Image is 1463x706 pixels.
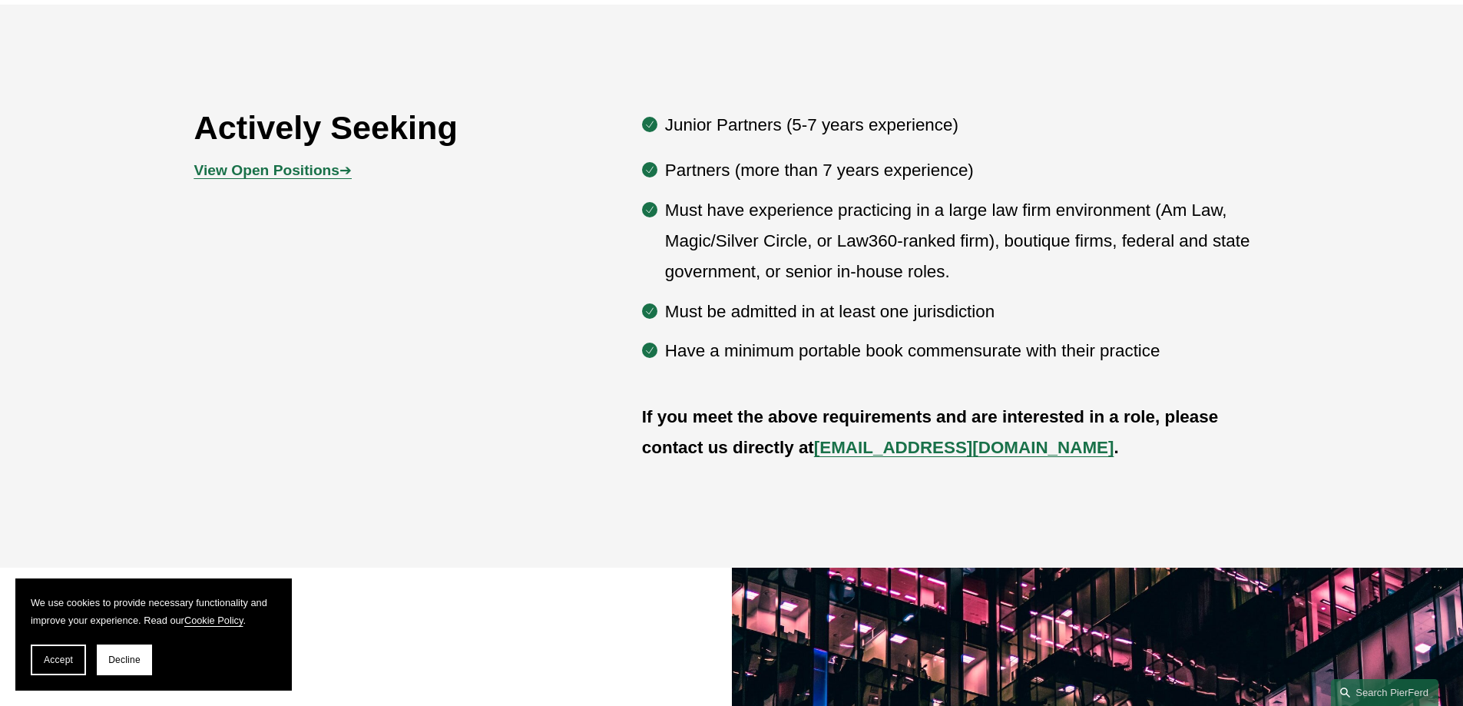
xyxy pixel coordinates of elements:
[97,645,152,675] button: Decline
[665,155,1269,186] p: Partners (more than 7 years experience)
[184,615,243,626] a: Cookie Policy
[665,297,1269,327] p: Must be admitted in at least one jurisdiction
[1331,679,1438,706] a: Search this site
[814,438,1114,457] a: [EMAIL_ADDRESS][DOMAIN_NAME]
[44,655,73,665] span: Accept
[15,578,292,691] section: Cookie banner
[665,110,1269,141] p: Junior Partners (5-7 years experience)
[194,108,553,147] h2: Actively Seeking
[31,594,276,629] p: We use cookies to provide necessary functionality and improve your experience. Read our .
[194,162,352,178] a: View Open Positions➔
[31,645,86,675] button: Accept
[1114,438,1118,457] strong: .
[665,336,1269,366] p: Have a minimum portable book commensurate with their practice
[194,162,352,178] span: ➔
[642,407,1223,457] strong: If you meet the above requirements and are interested in a role, please contact us directly at
[108,655,141,665] span: Decline
[665,195,1269,288] p: Must have experience practicing in a large law firm environment (Am Law, Magic/Silver Circle, or ...
[194,162,339,178] strong: View Open Positions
